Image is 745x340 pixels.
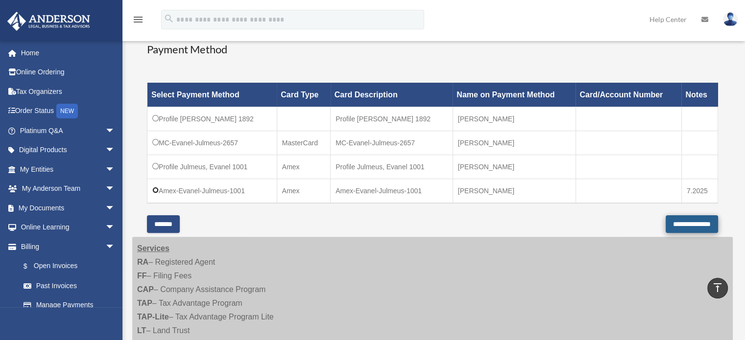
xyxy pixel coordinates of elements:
th: Select Payment Method [147,83,277,107]
img: Anderson Advisors Platinum Portal [4,12,93,31]
td: Amex [277,179,330,203]
span: arrow_drop_down [105,121,125,141]
a: vertical_align_top [707,278,728,298]
td: Amex-Evanel-Julmeus-1001 [147,179,277,203]
a: Tax Organizers [7,82,130,101]
img: User Pic [723,12,738,26]
td: MC-Evanel-Julmeus-2657 [331,131,453,155]
a: menu [132,17,144,25]
td: Amex [277,155,330,179]
td: MC-Evanel-Julmeus-2657 [147,131,277,155]
td: [PERSON_NAME] [453,155,576,179]
a: My Entitiesarrow_drop_down [7,159,130,179]
td: Profile [PERSON_NAME] 1892 [331,107,453,131]
td: Amex-Evanel-Julmeus-1001 [331,179,453,203]
td: Profile Julmeus, Evanel 1001 [331,155,453,179]
h3: Payment Method [147,42,718,57]
td: MasterCard [277,131,330,155]
th: Card Type [277,83,330,107]
a: Online Learningarrow_drop_down [7,218,130,237]
a: Billingarrow_drop_down [7,237,125,256]
a: Past Invoices [14,276,125,295]
strong: LT [137,326,146,335]
th: Notes [681,83,718,107]
span: arrow_drop_down [105,218,125,238]
span: arrow_drop_down [105,140,125,160]
i: search [164,13,174,24]
i: vertical_align_top [712,282,723,294]
td: 7.2025 [681,179,718,203]
span: arrow_drop_down [105,179,125,199]
a: Platinum Q&Aarrow_drop_down [7,121,130,140]
a: Manage Payments [14,295,125,315]
th: Card/Account Number [576,83,681,107]
td: [PERSON_NAME] [453,107,576,131]
div: NEW [56,104,78,118]
td: Profile Julmeus, Evanel 1001 [147,155,277,179]
a: Order StatusNEW [7,101,130,121]
a: Online Ordering [7,63,130,82]
strong: TAP-Lite [137,313,169,321]
span: arrow_drop_down [105,237,125,257]
a: $Open Invoices [14,256,120,276]
a: My Anderson Teamarrow_drop_down [7,179,130,199]
td: [PERSON_NAME] [453,179,576,203]
strong: TAP [137,299,152,307]
strong: FF [137,272,147,280]
th: Name on Payment Method [453,83,576,107]
strong: CAP [137,285,154,294]
a: Digital Productsarrow_drop_down [7,140,130,160]
a: Home [7,43,130,63]
th: Card Description [331,83,453,107]
td: Profile [PERSON_NAME] 1892 [147,107,277,131]
strong: RA [137,258,148,266]
td: [PERSON_NAME] [453,131,576,155]
i: menu [132,14,144,25]
span: $ [29,260,34,272]
span: arrow_drop_down [105,159,125,180]
span: arrow_drop_down [105,198,125,218]
a: My Documentsarrow_drop_down [7,198,130,218]
strong: Services [137,244,169,252]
